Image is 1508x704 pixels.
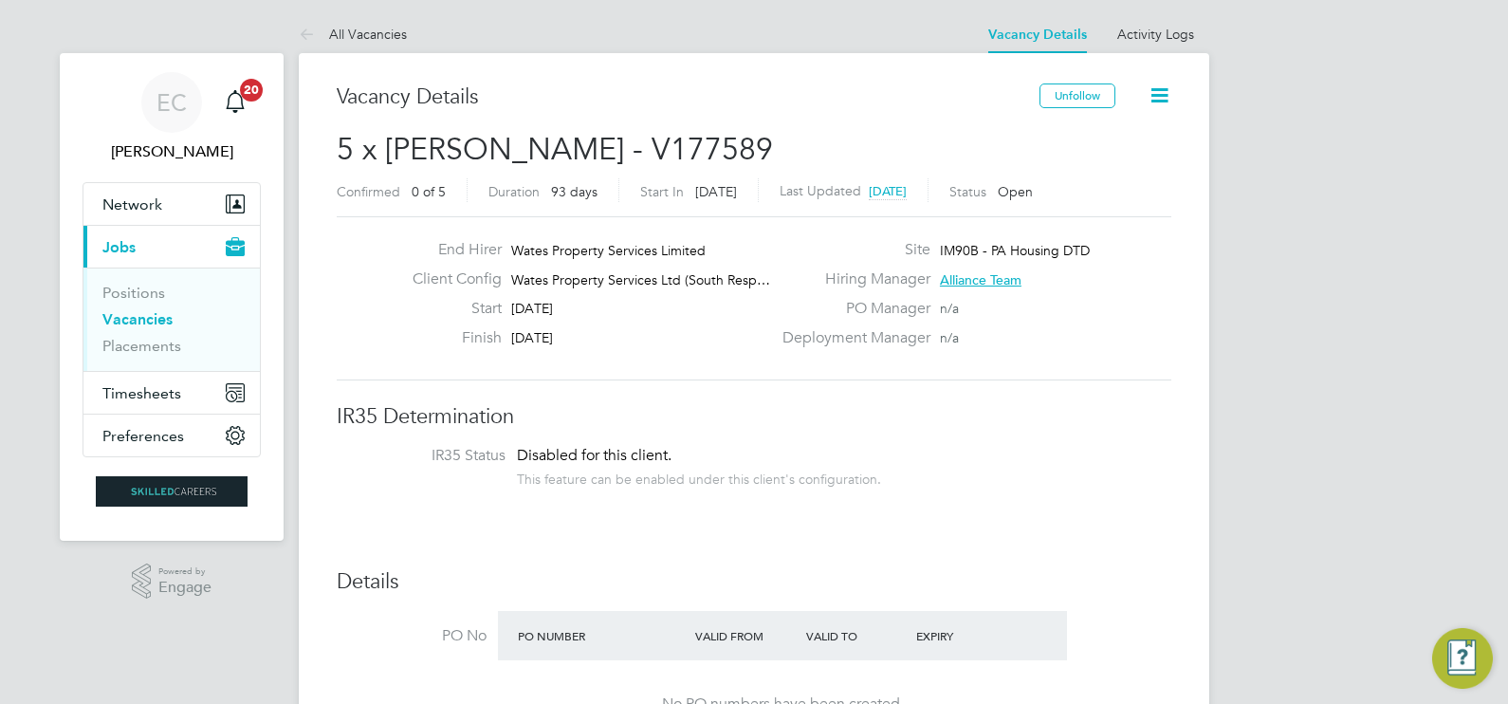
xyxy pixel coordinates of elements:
h3: Details [337,568,1171,596]
span: Alliance Team [940,271,1021,288]
span: 93 days [551,183,598,200]
label: Start [397,299,502,319]
span: Wates Property Services Limited [511,242,706,259]
button: Network [83,183,260,225]
span: [DATE] [511,329,553,346]
h3: Vacancy Details [337,83,1039,111]
span: Preferences [102,427,184,445]
h3: IR35 Determination [337,403,1171,431]
a: Powered byEngage [132,564,212,600]
label: Status [949,183,986,200]
span: Disabled for this client. [517,446,671,465]
div: Expiry [911,619,1022,653]
label: Client Config [397,269,502,289]
span: [DATE] [511,300,553,317]
span: [DATE] [695,183,737,200]
a: Vacancies [102,310,173,328]
span: 0 of 5 [412,183,446,200]
label: Hiring Manager [771,269,930,289]
button: Preferences [83,415,260,456]
label: Last Updated [780,182,861,199]
span: IM90B - PA Housing DTD [940,242,1090,259]
a: EC[PERSON_NAME] [83,72,261,163]
a: Go to home page [83,476,261,507]
label: IR35 Status [356,446,506,466]
span: Powered by [158,564,211,580]
span: Open [998,183,1033,200]
span: Engage [158,580,211,596]
label: Duration [488,183,540,200]
button: Engage Resource Center [1432,628,1493,689]
label: Deployment Manager [771,328,930,348]
span: Timesheets [102,384,181,402]
a: Placements [102,337,181,355]
a: 20 [216,72,254,133]
span: 5 x [PERSON_NAME] - V177589 [337,131,773,168]
nav: Main navigation [60,53,284,541]
div: This feature can be enabled under this client's configuration. [517,466,881,488]
div: Jobs [83,268,260,371]
button: Jobs [83,226,260,268]
label: End Hirer [397,240,502,260]
span: Jobs [102,238,136,256]
span: n/a [940,300,959,317]
span: n/a [940,329,959,346]
span: EC [156,90,187,115]
a: Vacancy Details [988,27,1087,43]
span: [DATE] [869,183,907,199]
a: Positions [102,284,165,302]
a: All Vacancies [299,26,407,43]
div: PO Number [513,619,690,653]
button: Timesheets [83,372,260,414]
a: Activity Logs [1117,26,1194,43]
div: Valid To [801,619,912,653]
button: Unfollow [1039,83,1115,108]
label: PO No [337,626,487,646]
label: Site [771,240,930,260]
span: 20 [240,79,263,102]
span: Ernie Crowe [83,140,261,163]
label: Start In [640,183,684,200]
span: Network [102,195,162,213]
label: Finish [397,328,502,348]
label: Confirmed [337,183,400,200]
span: Wates Property Services Ltd (South Resp… [511,271,770,288]
label: PO Manager [771,299,930,319]
img: skilledcareers-logo-retina.png [96,476,248,507]
div: Valid From [690,619,801,653]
